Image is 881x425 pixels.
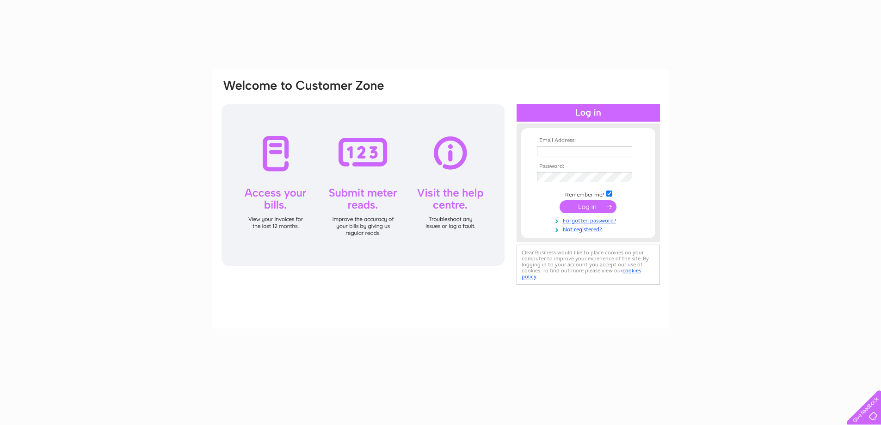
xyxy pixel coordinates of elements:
[535,163,642,170] th: Password:
[560,200,616,213] input: Submit
[537,224,642,233] a: Not registered?
[517,245,660,285] div: Clear Business would like to place cookies on your computer to improve your experience of the sit...
[535,189,642,198] td: Remember me?
[522,267,641,280] a: cookies policy
[535,137,642,144] th: Email Address:
[537,216,642,224] a: Forgotten password?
